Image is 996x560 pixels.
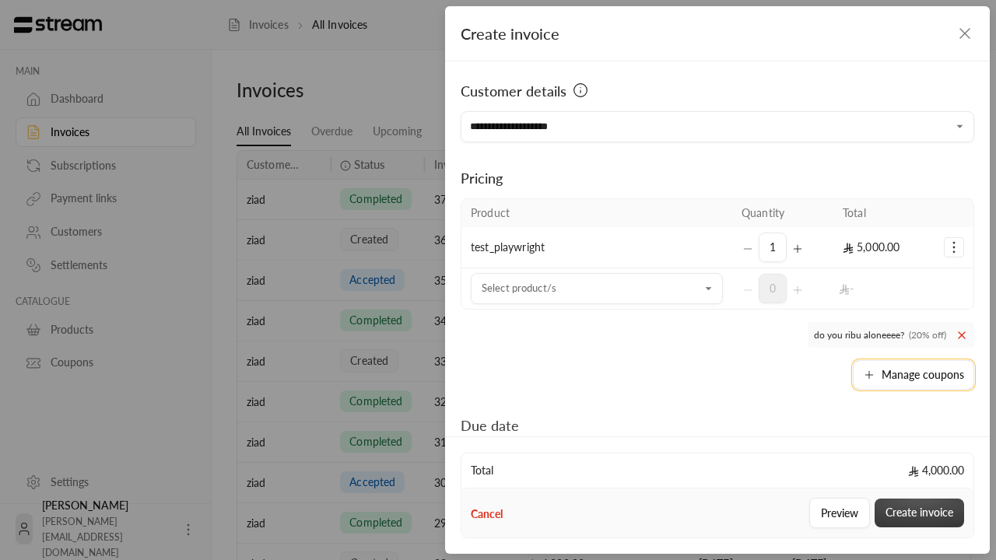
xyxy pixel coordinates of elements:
span: 1 [759,233,787,262]
span: Total [471,463,493,478]
table: Selected Products [461,198,974,310]
div: Due date [461,415,615,436]
th: Product [461,199,732,227]
span: do you ribu aloneeee? [808,322,974,348]
span: 5,000.00 [843,240,900,254]
th: Quantity [732,199,833,227]
span: Create invoice [461,24,559,43]
th: Total [833,199,935,227]
span: test_playwright [471,240,545,254]
span: 4,000.00 [908,463,964,478]
button: Cancel [471,506,503,522]
button: Manage coupons [853,360,974,390]
span: 0 [759,274,787,303]
td: - [833,268,935,309]
button: Open [951,117,970,136]
button: Preview [809,498,870,528]
span: (20% off) [909,329,946,341]
button: Create invoice [875,499,964,527]
button: Open [700,279,718,298]
span: Customer details [461,80,566,102]
div: Pricing [461,167,974,189]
